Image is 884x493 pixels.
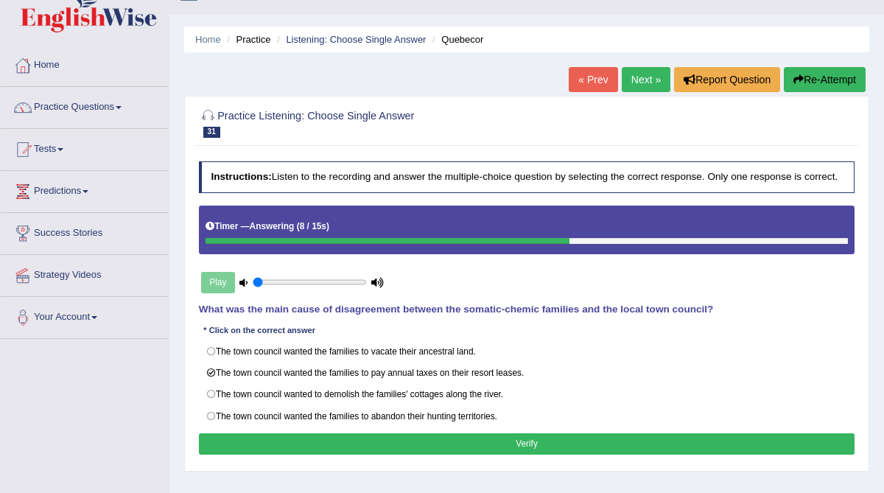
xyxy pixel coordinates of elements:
[1,297,169,334] a: Your Account
[199,405,855,427] label: The town council wanted the families to abandon their hunting territories.
[199,362,855,384] label: The town council wanted the families to pay annual taxes on their resort leases.
[199,340,855,362] label: The town council wanted the families to vacate their ancestral land.
[297,221,300,231] b: (
[569,67,617,92] a: « Prev
[326,221,329,231] b: )
[286,34,426,45] a: Listening: Choose Single Answer
[1,255,169,292] a: Strategy Videos
[622,67,670,92] a: Next »
[1,129,169,166] a: Tests
[199,325,320,338] div: * Click on the correct answer
[199,161,855,192] h4: Listen to the recording and answer the multiple-choice question by selecting the correct response...
[199,304,855,315] h4: What was the main cause of disagreement between the somatic-chemic families and the local town co...
[1,171,169,208] a: Predictions
[1,87,169,124] a: Practice Questions
[429,32,483,46] li: Quebecor
[203,127,220,138] span: 31
[674,67,780,92] button: Report Question
[199,433,855,455] button: Verify
[1,213,169,250] a: Success Stories
[195,34,221,45] a: Home
[199,107,606,138] h2: Practice Listening: Choose Single Answer
[211,171,271,182] b: Instructions:
[223,32,270,46] li: Practice
[300,221,326,231] b: 8 / 15s
[250,221,295,231] b: Answering
[199,383,855,405] label: The town council wanted to demolish the families' cottages along the river.
[1,45,169,82] a: Home
[784,67,866,92] button: Re-Attempt
[206,222,329,231] h5: Timer —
